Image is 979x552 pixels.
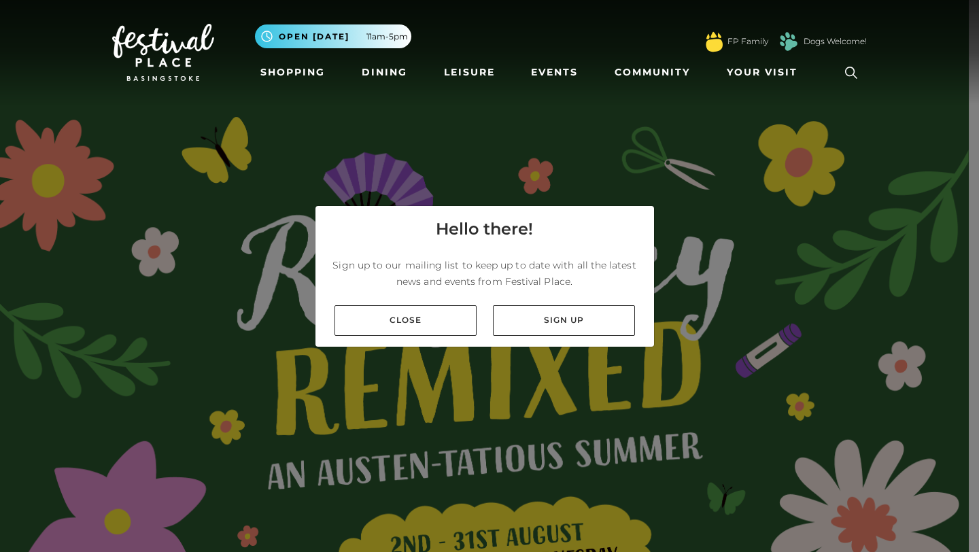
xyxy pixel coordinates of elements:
a: Shopping [255,60,330,85]
a: FP Family [727,35,768,48]
a: Community [609,60,695,85]
a: Sign up [493,305,635,336]
a: Events [526,60,583,85]
img: Festival Place Logo [112,24,214,81]
p: Sign up to our mailing list to keep up to date with all the latest news and events from Festival ... [326,257,643,290]
span: 11am-5pm [366,31,408,43]
span: Open [DATE] [279,31,349,43]
a: Dogs Welcome! [804,35,867,48]
button: Open [DATE] 11am-5pm [255,24,411,48]
a: Close [334,305,477,336]
a: Leisure [439,60,500,85]
a: Your Visit [721,60,810,85]
a: Dining [356,60,413,85]
span: Your Visit [727,65,797,80]
h4: Hello there! [436,217,533,241]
